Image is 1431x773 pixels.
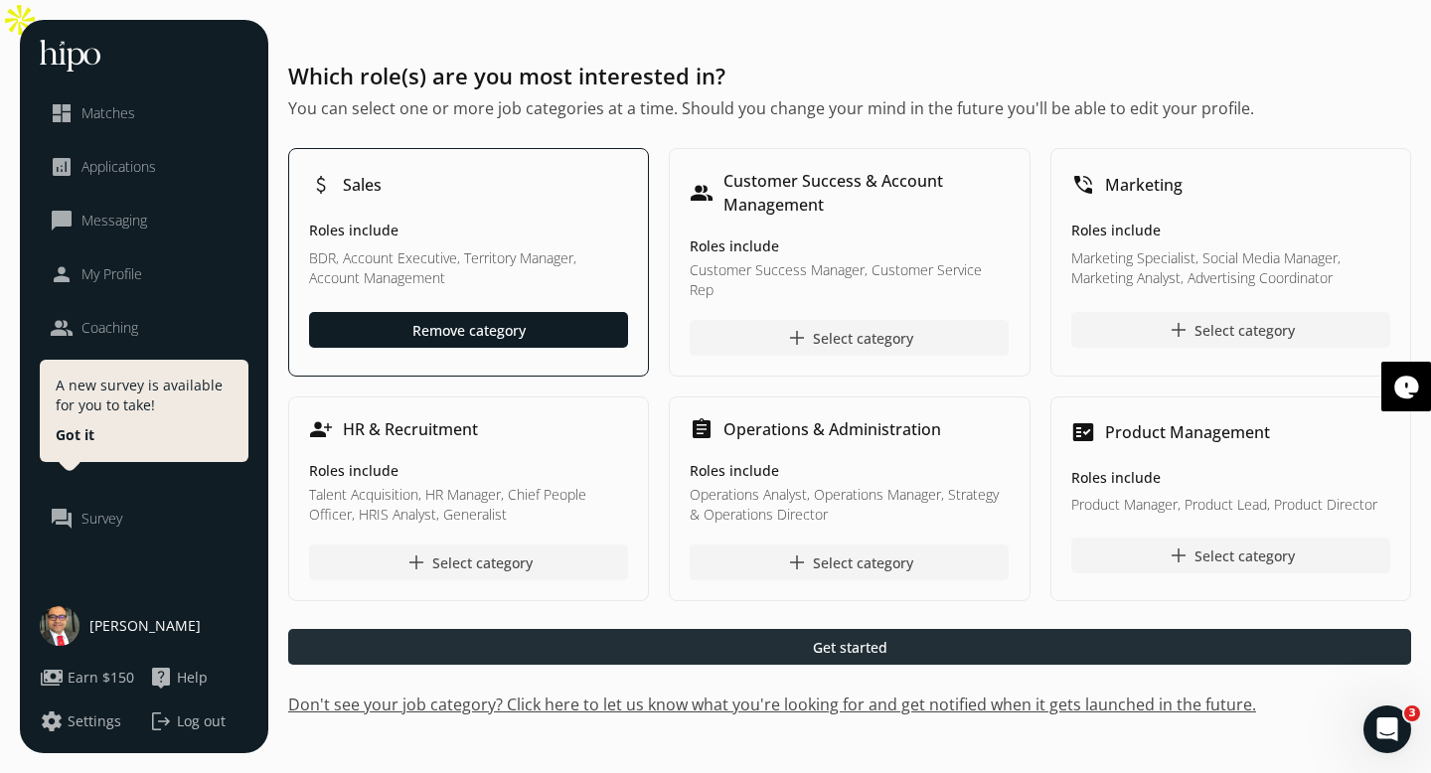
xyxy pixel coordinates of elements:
[1071,495,1390,518] p: Product Manager, Product Lead, Product Director
[343,173,382,197] h1: Sales
[785,550,809,574] span: add
[1167,318,1191,342] span: add
[309,485,628,525] p: Talent Acquisition, HR Manager, Chief People Officer, HRIS Analyst, Generalist
[89,616,201,636] span: [PERSON_NAME]
[50,155,74,179] span: analytics
[412,320,526,341] div: Remove category
[1071,538,1390,573] button: addSelect category
[1105,420,1270,444] h1: Product Management
[1167,543,1191,567] span: add
[40,709,64,733] span: settings
[81,264,142,284] span: My Profile
[690,260,1009,300] p: Customer Success Manager, Customer Service Rep
[785,326,913,350] div: Select category
[50,507,238,531] a: question_answerSurvey
[149,666,173,690] span: live_help
[40,666,134,690] button: paymentsEarn $150
[1071,248,1390,292] p: Marketing Specialist, Social Media Manager, Marketing Analyst, Advertising Coordinator
[1363,705,1411,753] iframe: Intercom live chat
[690,236,1009,256] h5: Roles include
[177,711,226,731] span: Log out
[1167,318,1295,342] div: Select category
[264,640,333,654] span: Messages
[309,221,628,244] h5: Roles include
[404,550,428,574] span: add
[288,693,1411,716] button: Don't see your job category? Click here to let us know what you're looking for and get notified w...
[785,550,913,574] div: Select category
[56,376,233,415] p: A new survey is available for you to take!
[40,40,100,72] img: hh-logo-white
[309,312,628,348] button: Remove category
[1071,420,1095,444] span: fact_check
[81,157,156,177] span: Applications
[690,320,1009,356] button: addSelect category
[41,272,332,293] div: We'll be back online [DATE]
[723,169,1009,217] h1: Customer Success & Account Management
[343,417,478,441] h1: HR & Recruitment
[81,318,138,338] span: Coaching
[1071,221,1390,244] h5: Roles include
[813,637,887,658] span: Get started
[68,711,121,731] span: Settings
[50,262,238,286] a: personMy Profile
[50,209,74,232] span: chat_bubble_outline
[20,234,378,310] div: Send us a messageWe'll be back online [DATE]
[723,417,941,441] h1: Operations & Administration
[40,38,126,70] img: logo
[41,251,332,272] div: Send us a message
[56,425,94,445] button: Got it
[309,417,333,441] span: person_add
[177,668,208,688] span: Help
[50,209,238,232] a: chat_bubble_outlineMessaging
[1071,468,1390,491] h5: Roles include
[309,173,333,197] span: attach_money
[50,155,238,179] a: analyticsApplications
[309,461,628,481] h5: Roles include
[149,709,173,733] span: logout
[288,629,1411,665] button: Get started
[690,485,1009,525] p: Operations Analyst, Operations Manager, Strategy & Operations Director
[81,211,147,231] span: Messaging
[50,507,74,531] span: question_answer
[270,32,310,72] img: Profile image for John
[785,326,809,350] span: add
[690,181,714,205] span: people
[288,96,1411,120] h2: You can select one or more job categories at a time. Should you change your mind in the future yo...
[40,175,358,209] p: How can we help?
[68,668,134,688] span: Earn $150
[404,550,533,574] div: Select category
[690,544,1009,580] button: addSelect category
[50,101,74,125] span: dashboard
[40,141,358,175] p: Hi Devass 👋
[40,666,139,690] a: paymentsEarn $150
[81,103,135,123] span: Matches
[309,544,628,580] button: addSelect category
[40,709,121,733] button: settingsSettings
[149,666,208,690] button: live_helpHelp
[199,590,397,670] button: Messages
[1071,312,1390,348] button: addSelect category
[40,709,139,733] a: settingsSettings
[342,32,378,68] div: Close
[40,606,79,646] img: user-photo
[690,461,1009,481] h5: Roles include
[288,60,1411,92] h1: Which role(s) are you most interested in?
[1105,173,1183,197] h1: Marketing
[149,709,248,733] button: logoutLog out
[1071,173,1095,197] span: phone_in_talk
[149,666,248,690] a: live_helpHelp
[309,248,628,292] p: BDR, Account Executive, Territory Manager, Account Management
[40,666,64,690] span: payments
[50,101,238,125] a: dashboardMatches
[50,316,74,340] span: people
[1167,543,1295,567] div: Select category
[77,640,121,654] span: Home
[50,316,238,340] a: peopleCoaching
[1404,705,1420,721] span: 3
[690,417,714,441] span: assignment
[81,509,122,529] span: Survey
[50,262,74,286] span: person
